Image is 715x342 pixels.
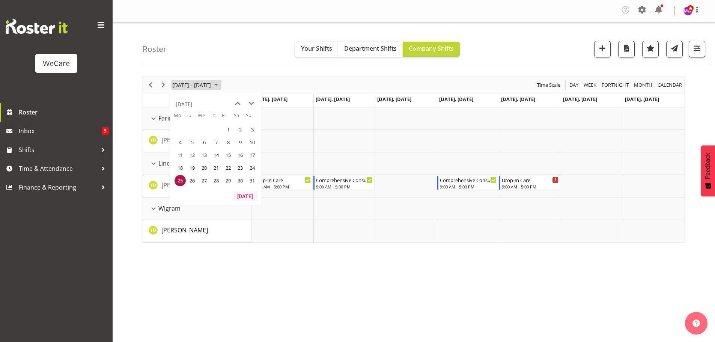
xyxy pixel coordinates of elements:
span: calendar [657,80,683,90]
span: Monday, August 4, 2025 [175,137,186,148]
div: Drop-In Care [254,176,311,184]
span: [DATE], [DATE] [439,96,473,102]
img: management-we-care10447.jpg [683,6,692,15]
th: Tu [186,112,198,123]
button: Department Shifts [338,42,403,57]
div: Timeline Week of August 25, 2025 [143,77,685,243]
span: Faringdon [158,114,187,123]
span: Tuesday, August 26, 2025 [187,175,198,186]
div: 9:00 AM - 5:00 PM [254,184,311,190]
span: Inbox [19,125,102,137]
span: Monday, August 11, 2025 [175,149,186,161]
span: Your Shifts [301,44,332,53]
span: Thursday, August 28, 2025 [211,175,222,186]
span: [DATE], [DATE] [316,96,350,102]
span: Monday, August 18, 2025 [175,162,186,173]
span: Sunday, August 10, 2025 [247,137,258,148]
th: Fr [222,112,234,123]
button: Download a PDF of the roster according to the set date range. [618,41,635,57]
button: Company Shifts [403,42,460,57]
span: Friday, August 15, 2025 [223,149,234,161]
span: Thursday, August 14, 2025 [211,149,222,161]
button: Timeline Day [568,80,580,90]
span: [PERSON_NAME] [161,136,208,144]
td: Yvonne Denny resource [143,175,251,197]
span: Time & Attendance [19,163,98,174]
img: help-xxl-2.png [692,319,700,327]
span: [DATE], [DATE] [501,96,535,102]
span: Tuesday, August 5, 2025 [187,137,198,148]
span: Lincoln [158,159,179,168]
span: Saturday, August 9, 2025 [235,137,246,148]
table: Timeline Week of August 25, 2025 [251,107,685,243]
span: Department Shifts [344,44,397,53]
div: Comprehensive Consult [316,176,373,184]
span: Company Shifts [409,44,454,53]
span: Tuesday, August 19, 2025 [187,162,198,173]
span: [DATE] - [DATE] [172,80,212,90]
span: Wednesday, August 6, 2025 [199,137,210,148]
span: Shifts [19,144,98,155]
span: Month [633,80,653,90]
td: Faringdon resource [143,107,251,130]
div: 9:00 AM - 5:00 PM [502,184,558,190]
div: title [176,97,193,112]
span: [PERSON_NAME] [161,181,208,189]
th: Sa [234,112,246,123]
span: Friday, August 1, 2025 [223,124,234,135]
a: [PERSON_NAME] [161,226,208,235]
td: Lincoln resource [143,152,251,175]
button: Time Scale [536,80,562,90]
button: Filter Shifts [689,41,705,57]
button: Your Shifts [295,42,338,57]
div: Yvonne Denny"s event - Comprehensive Consult Begin From Thursday, August 28, 2025 at 9:00:00 AM G... [437,176,498,190]
button: previous month [231,97,244,110]
button: Add a new shift [594,41,611,57]
span: Saturday, August 2, 2025 [235,124,246,135]
td: Yvonne Denny resource [143,130,251,152]
button: next month [244,97,258,110]
span: Wigram [158,204,181,213]
div: Drop-In Care [502,176,558,184]
button: August 25 - 31, 2025 [171,80,221,90]
button: Send a list of all shifts for the selected filtered period to all rostered employees. [666,41,683,57]
span: Friday, August 22, 2025 [223,162,234,173]
div: Comprehensive Consult [440,176,497,184]
span: Day [569,80,579,90]
span: Saturday, August 30, 2025 [235,175,246,186]
span: [DATE], [DATE] [625,96,659,102]
img: Rosterit website logo [6,19,68,34]
button: Timeline Week [583,80,598,90]
th: We [198,112,210,123]
span: Wednesday, August 27, 2025 [199,175,210,186]
td: Monday, August 25, 2025 [174,174,186,187]
span: Week [583,80,597,90]
div: Previous [144,77,157,93]
span: [DATE], [DATE] [253,96,288,102]
span: Thursday, August 7, 2025 [211,137,222,148]
a: [PERSON_NAME] [161,181,208,190]
span: Roster [19,107,109,118]
td: Wigram resource [143,197,251,220]
a: [PERSON_NAME] [161,136,208,145]
button: Highlight an important date within the roster. [642,41,659,57]
button: Next [158,80,169,90]
span: Sunday, August 24, 2025 [247,162,258,173]
span: Sunday, August 31, 2025 [247,175,258,186]
div: 9:00 AM - 5:00 PM [440,184,497,190]
th: Th [210,112,222,123]
button: Today [232,191,258,201]
div: 9:00 AM - 5:00 PM [316,184,373,190]
span: Monday, August 25, 2025 [175,175,186,186]
button: Feedback - Show survey [701,145,715,196]
span: Sunday, August 17, 2025 [247,149,258,161]
div: Yvonne Denny"s event - Comprehensive Consult Begin From Tuesday, August 26, 2025 at 9:00:00 AM GM... [313,176,375,190]
div: Yvonne Denny"s event - Drop-In Care Begin From Monday, August 25, 2025 at 9:00:00 AM GMT+12:00 En... [252,176,313,190]
span: Saturday, August 23, 2025 [235,162,246,173]
span: [DATE], [DATE] [377,96,411,102]
span: Friday, August 8, 2025 [223,137,234,148]
span: Saturday, August 16, 2025 [235,149,246,161]
span: Time Scale [536,80,561,90]
span: Sunday, August 3, 2025 [247,124,258,135]
span: [DATE], [DATE] [563,96,597,102]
